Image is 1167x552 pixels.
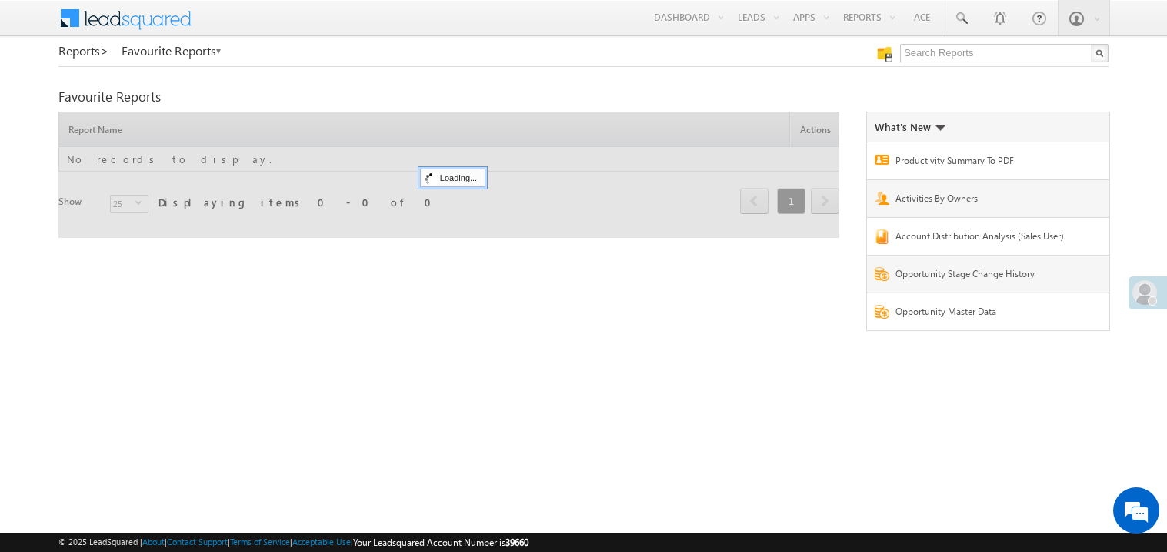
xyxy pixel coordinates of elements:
[230,537,290,547] a: Terms of Service
[877,46,892,62] img: Manage all your saved reports!
[900,44,1109,62] input: Search Reports
[895,267,1075,285] a: Opportunity Stage Change History
[875,192,889,205] img: Report
[58,44,109,58] a: Reports>
[895,229,1075,247] a: Account Distribution Analysis (Sales User)
[875,155,889,165] img: Report
[505,537,528,548] span: 39660
[895,305,1075,323] a: Opportunity Master Data
[875,267,889,281] img: Report
[122,44,222,58] a: Favourite Reports
[875,305,889,319] img: Report
[895,192,1075,209] a: Activities By Owners
[58,535,528,550] span: © 2025 LeadSquared | | | | |
[935,125,945,131] img: What's new
[100,42,109,59] span: >
[292,537,351,547] a: Acceptable Use
[142,537,165,547] a: About
[58,90,1109,104] div: Favourite Reports
[895,154,1075,172] a: Productivity Summary To PDF
[420,169,485,187] div: Loading...
[875,229,889,244] img: Report
[167,537,228,547] a: Contact Support
[353,537,528,548] span: Your Leadsquared Account Number is
[875,120,945,134] div: What's New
